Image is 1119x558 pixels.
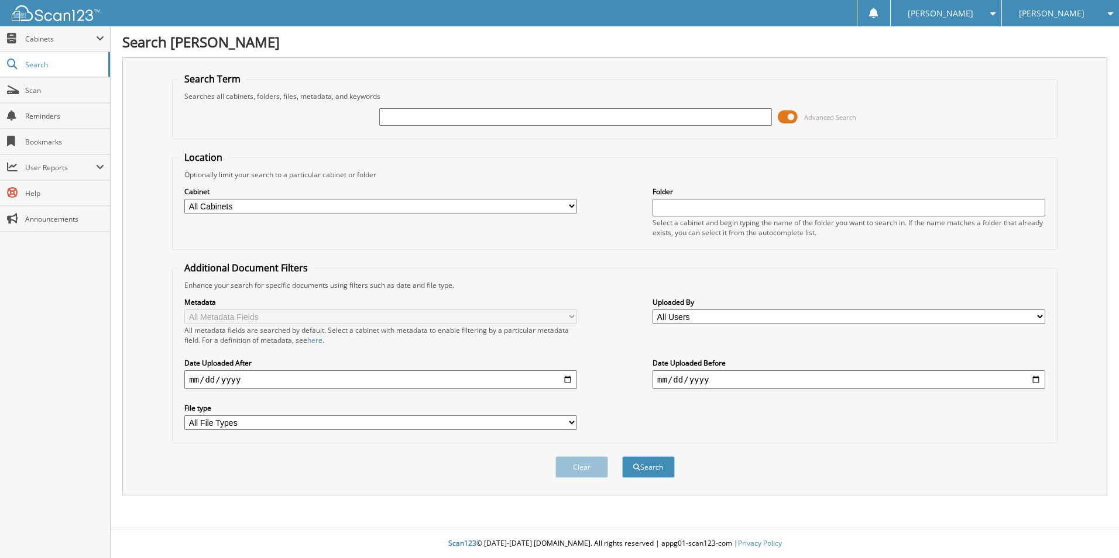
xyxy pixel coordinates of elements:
input: end [653,370,1045,389]
span: Search [25,60,102,70]
span: Scan123 [448,538,476,548]
iframe: Chat Widget [1060,502,1119,558]
div: © [DATE]-[DATE] [DOMAIN_NAME]. All rights reserved | appg01-scan123-com | [111,529,1119,558]
span: [PERSON_NAME] [908,10,973,17]
img: scan123-logo-white.svg [12,5,99,21]
label: Metadata [184,297,577,307]
legend: Search Term [179,73,246,85]
span: Advanced Search [804,113,856,122]
label: Uploaded By [653,297,1045,307]
span: Cabinets [25,34,96,44]
h1: Search [PERSON_NAME] [122,32,1107,51]
span: Help [25,188,104,198]
button: Search [622,456,675,478]
label: Date Uploaded Before [653,358,1045,368]
label: File type [184,403,577,413]
legend: Additional Document Filters [179,261,314,274]
div: Select a cabinet and begin typing the name of the folder you want to search in. If the name match... [653,218,1045,237]
label: Date Uploaded After [184,358,577,368]
div: Enhance your search for specific documents using filters such as date and file type. [179,280,1051,290]
span: Reminders [25,111,104,121]
span: User Reports [25,163,96,173]
span: Announcements [25,214,104,224]
div: Optionally limit your search to a particular cabinet or folder [179,170,1051,180]
legend: Location [179,151,228,164]
label: Folder [653,187,1045,197]
div: All metadata fields are searched by default. Select a cabinet with metadata to enable filtering b... [184,325,577,345]
span: Scan [25,85,104,95]
a: Privacy Policy [738,538,782,548]
span: Bookmarks [25,137,104,147]
button: Clear [555,456,608,478]
span: [PERSON_NAME] [1019,10,1084,17]
a: here [307,335,322,345]
input: start [184,370,577,389]
label: Cabinet [184,187,577,197]
div: Searches all cabinets, folders, files, metadata, and keywords [179,91,1051,101]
